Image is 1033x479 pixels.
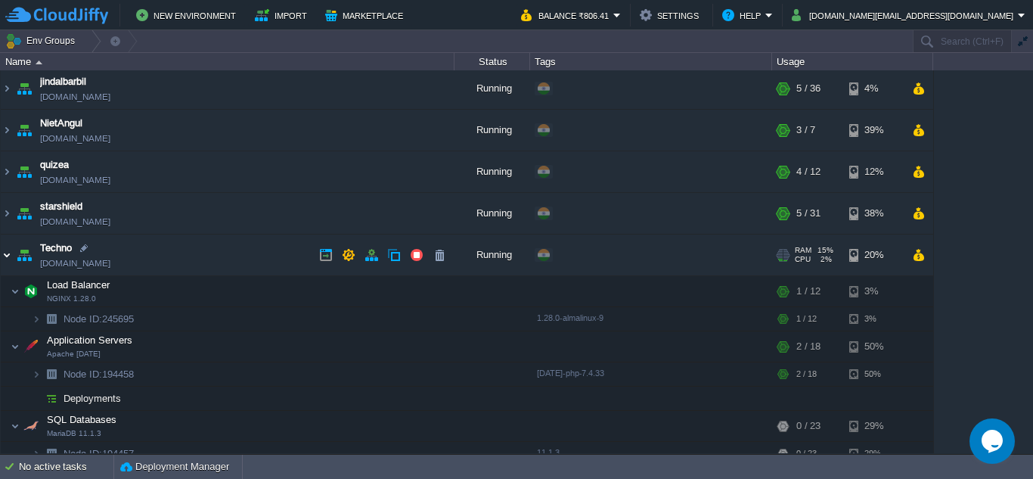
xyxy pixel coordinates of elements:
div: 3% [849,276,898,306]
div: 2 / 18 [796,331,821,362]
button: Balance ₹806.41 [521,6,613,24]
a: SQL DatabasesMariaDB 11.1.3 [45,414,119,425]
span: 1.28.0-almalinux-9 [537,313,603,322]
div: 4 / 12 [796,151,821,192]
div: 5 / 36 [796,68,821,109]
img: AMDAwAAAACH5BAEAAAAALAAAAAABAAEAAAICRAEAOw== [1,151,13,192]
img: AMDAwAAAACH5BAEAAAAALAAAAAABAAEAAAICRAEAOw== [20,331,42,362]
img: AMDAwAAAACH5BAEAAAAALAAAAAABAAEAAAICRAEAOw== [36,61,42,64]
span: RAM [795,246,811,255]
span: SQL Databases [45,413,119,426]
div: Status [455,53,529,70]
div: 29% [849,411,898,441]
img: AMDAwAAAACH5BAEAAAAALAAAAAABAAEAAAICRAEAOw== [20,411,42,441]
img: AMDAwAAAACH5BAEAAAAALAAAAAABAAEAAAICRAEAOw== [41,307,62,331]
a: [DOMAIN_NAME] [40,256,110,271]
img: AMDAwAAAACH5BAEAAAAALAAAAAABAAEAAAICRAEAOw== [14,68,35,109]
a: Node ID:194458 [62,368,136,381]
button: New Environment [136,6,240,24]
a: starshield [40,199,82,214]
div: 0 / 23 [796,411,821,441]
div: 38% [849,193,898,234]
a: Techno [40,241,72,256]
img: CloudJiffy [5,6,108,25]
button: Help [722,6,765,24]
a: [DOMAIN_NAME] [40,89,110,104]
div: 1 / 12 [796,276,821,306]
span: Apache [DATE] [47,350,101,359]
span: Node ID: [64,369,102,380]
img: AMDAwAAAACH5BAEAAAAALAAAAAABAAEAAAICRAEAOw== [11,411,20,441]
a: Deployments [62,392,123,405]
a: quizea [40,157,69,173]
img: AMDAwAAAACH5BAEAAAAALAAAAAABAAEAAAICRAEAOw== [14,110,35,151]
img: AMDAwAAAACH5BAEAAAAALAAAAAABAAEAAAICRAEAOw== [14,235,35,275]
span: NGINX 1.28.0 [47,294,96,303]
span: Application Servers [45,334,135,347]
a: Application ServersApache [DATE] [45,334,135,346]
div: Usage [773,53,932,70]
div: 39% [849,110,898,151]
div: Running [454,68,530,109]
button: Marketplace [325,6,408,24]
img: AMDAwAAAACH5BAEAAAAALAAAAAABAAEAAAICRAEAOw== [1,110,13,151]
button: Deployment Manager [120,459,229,474]
span: Load Balancer [45,278,112,291]
img: AMDAwAAAACH5BAEAAAAALAAAAAABAAEAAAICRAEAOw== [41,442,62,465]
span: 245695 [62,313,136,325]
span: MariaDB 11.1.3 [47,429,101,438]
div: Running [454,235,530,275]
img: AMDAwAAAACH5BAEAAAAALAAAAAABAAEAAAICRAEAOw== [41,387,62,410]
div: 3% [849,307,898,331]
a: [DOMAIN_NAME] [40,131,110,146]
div: 50% [849,331,898,362]
div: 3 / 7 [796,110,815,151]
div: 20% [849,235,898,275]
div: 0 / 23 [796,442,817,465]
a: Node ID:194457 [62,447,136,460]
span: 194458 [62,368,136,381]
img: AMDAwAAAACH5BAEAAAAALAAAAAABAAEAAAICRAEAOw== [32,307,41,331]
img: AMDAwAAAACH5BAEAAAAALAAAAAABAAEAAAICRAEAOw== [32,442,41,465]
div: 12% [849,151,898,192]
img: AMDAwAAAACH5BAEAAAAALAAAAAABAAEAAAICRAEAOw== [14,151,35,192]
img: AMDAwAAAACH5BAEAAAAALAAAAAABAAEAAAICRAEAOw== [11,331,20,362]
div: Tags [531,53,771,70]
a: jindalbarbil [40,74,86,89]
button: [DOMAIN_NAME][EMAIL_ADDRESS][DOMAIN_NAME] [792,6,1018,24]
span: Node ID: [64,313,102,325]
span: Node ID: [64,448,102,459]
span: [DATE]-php-7.4.33 [537,369,604,378]
span: CPU [795,255,811,264]
iframe: chat widget [969,418,1018,464]
a: [DOMAIN_NAME] [40,214,110,229]
button: Env Groups [5,30,80,51]
div: 1 / 12 [796,307,817,331]
img: AMDAwAAAACH5BAEAAAAALAAAAAABAAEAAAICRAEAOw== [20,276,42,306]
div: 4% [849,68,898,109]
button: Import [255,6,312,24]
div: Name [2,53,454,70]
img: AMDAwAAAACH5BAEAAAAALAAAAAABAAEAAAICRAEAOw== [32,387,41,410]
img: AMDAwAAAACH5BAEAAAAALAAAAAABAAEAAAICRAEAOw== [14,193,35,234]
img: AMDAwAAAACH5BAEAAAAALAAAAAABAAEAAAICRAEAOw== [41,362,62,386]
a: Node ID:245695 [62,313,136,325]
div: Running [454,110,530,151]
img: AMDAwAAAACH5BAEAAAAALAAAAAABAAEAAAICRAEAOw== [11,276,20,306]
div: Running [454,151,530,192]
span: 11.1.3 [537,448,560,457]
img: AMDAwAAAACH5BAEAAAAALAAAAAABAAEAAAICRAEAOw== [1,68,13,109]
img: AMDAwAAAACH5BAEAAAAALAAAAAABAAEAAAICRAEAOw== [32,362,41,386]
div: No active tasks [19,455,113,479]
a: Load BalancerNGINX 1.28.0 [45,279,112,291]
div: Running [454,193,530,234]
a: NietAngul [40,116,82,131]
img: AMDAwAAAACH5BAEAAAAALAAAAAABAAEAAAICRAEAOw== [1,193,13,234]
a: [DOMAIN_NAME] [40,173,110,188]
